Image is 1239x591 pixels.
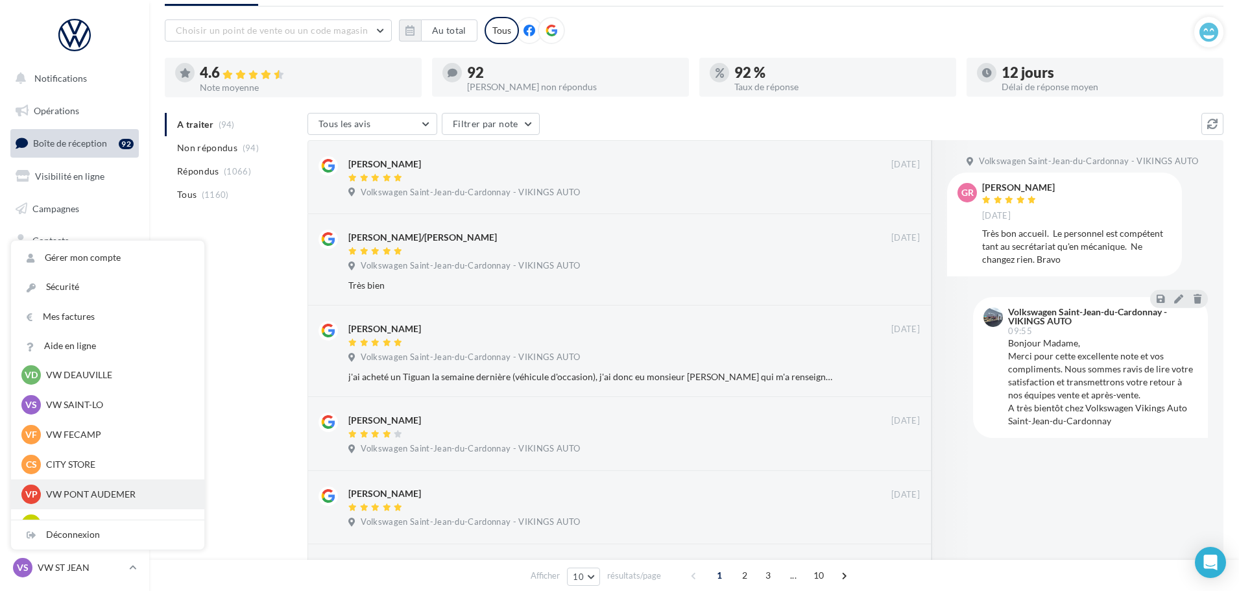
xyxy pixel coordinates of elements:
div: [PERSON_NAME] [348,414,421,427]
p: VW DEAUVILLE [46,368,189,381]
span: Tous [177,188,197,201]
a: Boîte de réception92 [8,129,141,157]
button: Au total [399,19,477,42]
span: [DATE] [891,324,920,335]
span: VD [25,368,38,381]
span: Volkswagen Saint-Jean-du-Cardonnay - VIKINGS AUTO [361,260,580,272]
span: 10 [808,565,830,586]
span: VP [25,488,38,501]
span: Volkswagen Saint-Jean-du-Cardonnay - VIKINGS AUTO [361,443,580,455]
span: Volkswagen Saint-Jean-du-Cardonnay - VIKINGS AUTO [361,352,580,363]
div: 92 [467,66,679,80]
p: VW PONT AUDEMER [46,488,189,501]
div: [PERSON_NAME] [348,158,421,171]
button: Notifications [8,65,136,92]
a: Visibilité en ligne [8,163,141,190]
span: [DATE] [891,159,920,171]
p: CITY STORE [46,458,189,471]
div: Très bon accueil. Le personnel est compétent tant au secrétariat qu'en mécanique. Ne changez rien... [982,227,1172,266]
a: Opérations [8,97,141,125]
span: Volkswagen Saint-Jean-du-Cardonnay - VIKINGS AUTO [361,516,580,528]
a: Sécurité [11,272,204,302]
div: Open Intercom Messenger [1195,547,1226,578]
a: VS VW ST JEAN [10,555,139,580]
span: Opérations [34,105,79,116]
span: 2 [734,565,755,586]
div: Note moyenne [200,83,411,92]
p: VW ST JEAN [38,561,124,574]
span: Visibilité en ligne [35,171,104,182]
span: 3 [758,565,778,586]
div: 92 [119,139,134,149]
a: Aide en ligne [11,332,204,361]
span: VS [25,398,37,411]
span: VF [25,428,37,441]
a: PLV et print personnalisable [8,324,141,362]
p: VW SAINT-LO [46,398,189,411]
span: Non répondus [177,141,237,154]
span: [DATE] [891,232,920,244]
span: Tous les avis [319,118,371,129]
button: Filtrer par note [442,113,540,135]
button: Au total [421,19,477,42]
a: Campagnes DataOnDemand [8,367,141,405]
span: ... [783,565,804,586]
p: VW FECAMP [46,428,189,441]
div: 4.6 [200,66,411,80]
span: Choisir un point de vente ou un code magasin [176,25,368,36]
div: Volkswagen Saint-Jean-du-Cardonnay - VIKINGS AUTO [1008,308,1195,326]
span: Volkswagen Saint-Jean-du-Cardonnay - VIKINGS AUTO [361,187,580,199]
a: Contacts [8,227,141,254]
a: Médiathèque [8,259,141,287]
a: Calendrier [8,292,141,319]
span: Afficher [531,570,560,582]
div: 92 % [734,66,946,80]
span: Répondus [177,165,219,178]
span: Gr [961,186,974,199]
span: 1 [709,565,730,586]
span: [DATE] [891,415,920,427]
span: Notifications [34,73,87,84]
span: (1066) [224,166,251,176]
span: 09:55 [1008,327,1032,335]
span: Campagnes [32,202,79,213]
span: CS [26,458,37,471]
div: Déconnexion [11,520,204,549]
div: [PERSON_NAME]/[PERSON_NAME] [348,231,497,244]
span: (94) [243,143,259,153]
button: Choisir un point de vente ou un code magasin [165,19,392,42]
div: [PERSON_NAME] non répondus [467,82,679,91]
div: [PERSON_NAME] [348,322,421,335]
div: Bonjour Madame, Merci pour cette excellente note et vos compliments. Nous sommes ravis de lire vo... [1008,337,1197,428]
button: 10 [567,568,600,586]
div: [PERSON_NAME] [348,487,421,500]
div: 12 jours [1002,66,1213,80]
button: Tous les avis [307,113,437,135]
span: [DATE] [891,489,920,501]
div: Taux de réponse [734,82,946,91]
span: 10 [573,572,584,582]
span: [DATE] [982,210,1011,222]
div: Délai de réponse moyen [1002,82,1213,91]
div: [PERSON_NAME] [982,183,1055,192]
a: Campagnes [8,195,141,223]
span: VS [17,561,29,574]
span: Contacts [32,235,69,246]
p: VW LISIEUX [46,518,189,531]
div: j'ai acheté un Tiguan la semaine dernière (véhicule d'occasion), j'ai donc eu monsieur [PERSON_NA... [348,370,836,383]
a: Mes factures [11,302,204,332]
span: Volkswagen Saint-Jean-du-Cardonnay - VIKINGS AUTO [979,156,1198,167]
a: Gérer mon compte [11,243,204,272]
span: VL [26,518,37,531]
span: résultats/page [607,570,661,582]
div: Tous [485,17,519,44]
span: Boîte de réception [33,138,107,149]
div: Très bien [348,279,836,292]
span: (1160) [202,189,229,200]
